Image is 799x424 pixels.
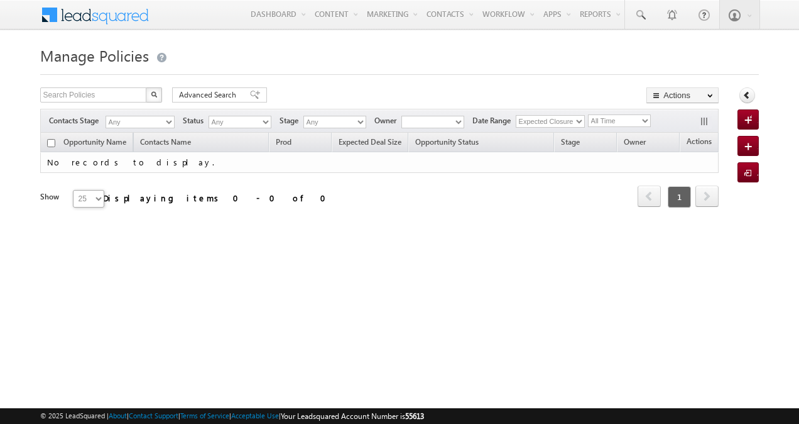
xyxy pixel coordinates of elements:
span: Stage [280,115,303,126]
img: Search [151,91,157,98]
span: Contacts Name [134,135,197,152]
button: Actions [646,87,719,103]
span: Status [183,115,209,126]
a: next [695,187,719,207]
span: Your Leadsquared Account Number is [281,411,424,421]
span: Contacts Stage [49,115,104,126]
a: Contact Support [129,411,178,420]
span: Date Range [472,115,516,126]
span: Owner [624,137,646,147]
a: Expected Deal Size [332,135,408,152]
span: Prod [276,137,291,147]
span: Opportunity Name [63,137,126,147]
a: Opportunity Status [409,135,485,152]
span: Actions [680,135,718,151]
div: Show [40,191,63,203]
a: Stage [555,135,586,152]
a: Opportunity Name [57,135,133,152]
a: About [109,411,127,420]
span: 55613 [405,411,424,421]
span: Manage Policies [40,45,149,65]
span: Owner [374,115,401,126]
span: Stage [561,137,580,147]
span: Expected Deal Size [339,137,401,147]
span: 1 [668,186,691,208]
span: © 2025 LeadSquared | | | | | [40,410,424,422]
a: prev [638,187,661,207]
a: Terms of Service [180,411,229,420]
div: Displaying items 0 - 0 of 0 [103,191,334,205]
span: prev [638,186,661,207]
span: Advanced Search [179,89,240,101]
input: Check all records [47,139,55,147]
span: next [695,186,719,207]
a: Acceptable Use [231,411,279,420]
td: No records to display. [40,152,719,173]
